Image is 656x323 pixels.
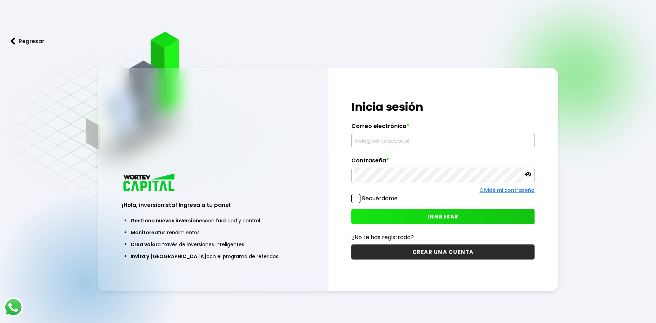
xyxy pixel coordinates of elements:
input: hola@wortev.capital [354,133,532,148]
li: con facilidad y control. [131,215,297,227]
li: tus rendimientos. [131,227,297,238]
button: INGRESAR [351,209,535,224]
img: logo_wortev_capital [122,173,177,193]
p: ¿No te has registrado? [351,233,535,242]
span: INGRESAR [428,213,459,220]
a: Olvidé mi contraseña [479,187,535,194]
label: Correo electrónico [351,123,535,133]
span: Invita y [GEOGRAPHIC_DATA] [131,253,206,260]
a: ¿No te has registrado?CREAR UNA CUENTA [351,233,535,260]
img: flecha izquierda [11,38,15,45]
img: logos_whatsapp-icon.242b2217.svg [4,297,23,317]
label: Contraseña [351,157,535,168]
span: Gestiona nuevas inversiones [131,217,205,224]
li: a través de inversiones inteligentes. [131,238,297,250]
span: Monitorea [131,229,158,236]
h3: ¡Hola, inversionista! Ingresa a tu panel: [122,201,305,209]
label: Recuérdame [362,194,398,202]
li: con el programa de referidos. [131,250,297,262]
button: CREAR UNA CUENTA [351,244,535,260]
span: Crea valor [131,241,158,248]
h1: Inicia sesión [351,99,535,115]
